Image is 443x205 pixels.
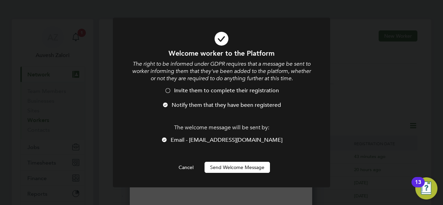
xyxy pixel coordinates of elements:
[172,102,281,109] span: Notify them that they have been registered
[205,162,270,173] button: Send Welcome Message
[173,162,199,173] button: Cancel
[132,60,311,82] i: The right to be informed under GDPR requires that a message be sent to worker informing them that...
[132,124,311,131] p: The welcome message will be sent by:
[415,177,437,199] button: Open Resource Center, 13 new notifications
[415,182,421,191] div: 13
[132,49,311,58] h1: Welcome worker to the Platform
[171,137,282,143] span: Email - [EMAIL_ADDRESS][DOMAIN_NAME]
[174,87,279,94] span: Invite them to complete their registration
